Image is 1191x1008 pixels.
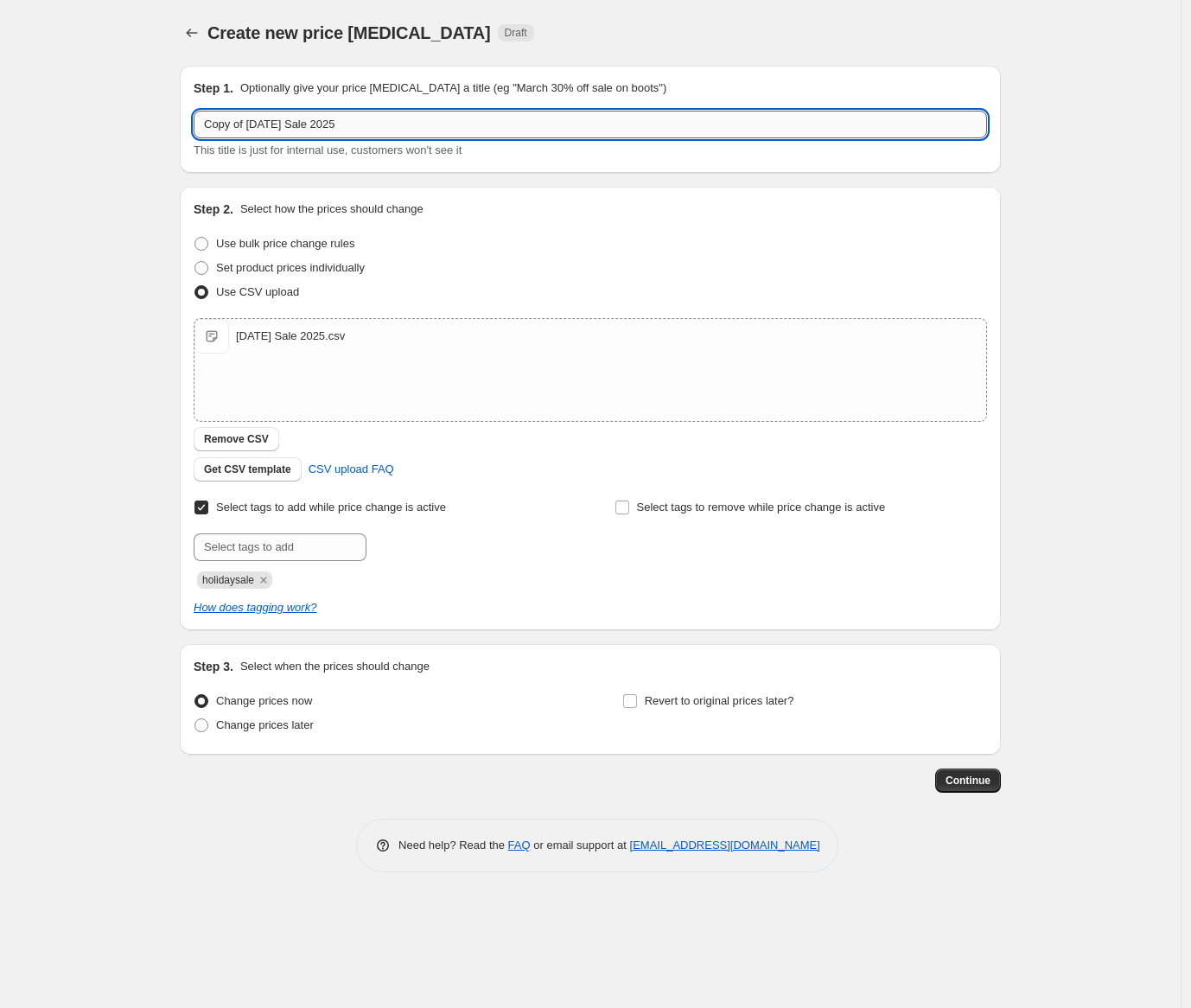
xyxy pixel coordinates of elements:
h2: Step 2. [194,201,233,218]
p: Optionally give your price [MEDICAL_DATA] a title (eg "March 30% off sale on boots") [240,80,666,97]
span: Change prices later [216,718,314,731]
a: How does tagging work? [194,601,316,614]
span: Select tags to add while price change is active [216,501,446,514]
p: Select when the prices should change [240,658,430,675]
h2: Step 1. [194,80,233,97]
button: Remove holidaysale [256,572,271,588]
button: Continue [935,769,1001,793]
span: CSV upload FAQ [309,461,394,478]
span: Use CSV upload [216,285,299,298]
div: [DATE] Sale 2025.csv [236,328,345,345]
span: Get CSV template [204,463,291,476]
button: Remove CSV [194,427,279,451]
p: Select how the prices should change [240,201,424,218]
span: or email support at [531,839,630,852]
span: holidaysale [202,574,254,586]
span: Need help? Read the [398,839,508,852]
span: Use bulk price change rules [216,237,354,250]
span: This title is just for internal use, customers won't see it [194,144,462,156]
input: 30% off holiday sale [194,111,987,138]
a: [EMAIL_ADDRESS][DOMAIN_NAME] [630,839,820,852]
span: Change prices now [216,694,312,707]
span: Set product prices individually [216,261,365,274]
a: CSV upload FAQ [298,456,404,483]
button: Price change jobs [180,21,204,45]
button: Get CSV template [194,457,302,482]
span: Select tags to remove while price change is active [637,501,886,514]
span: Remove CSV [204,432,269,446]
span: Continue [946,774,990,788]
span: Create new price [MEDICAL_DATA] [207,23,491,42]
h2: Step 3. [194,658,233,675]
input: Select tags to add [194,533,366,561]
a: FAQ [508,839,531,852]
span: Draft [505,26,527,40]
span: Revert to original prices later? [645,694,794,707]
